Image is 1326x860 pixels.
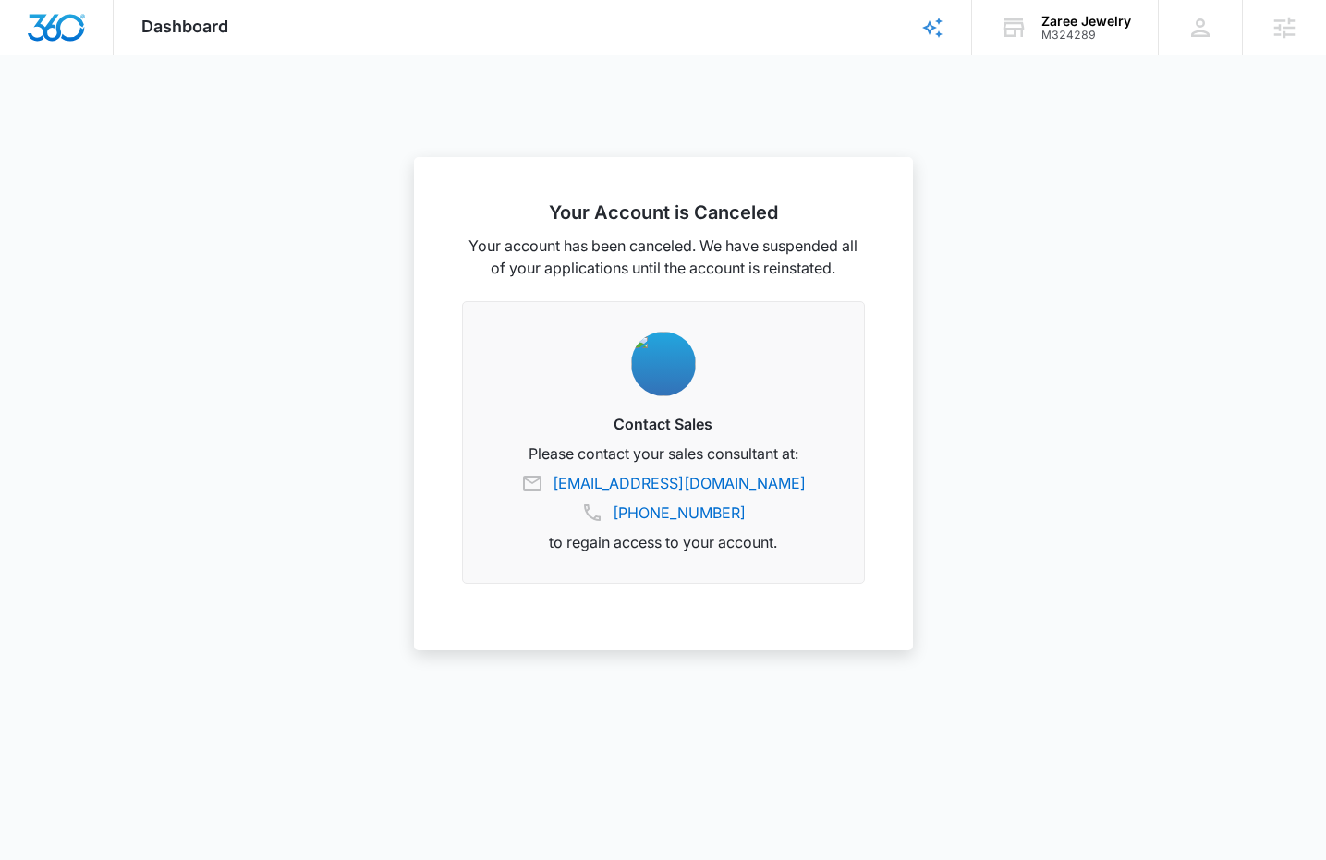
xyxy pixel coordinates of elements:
div: account id [1041,29,1131,42]
a: [EMAIL_ADDRESS][DOMAIN_NAME] [553,472,806,494]
p: Please contact your sales consultant at: to regain access to your account. [485,442,842,553]
h3: Contact Sales [485,413,842,435]
p: Your account has been canceled. We have suspended all of your applications until the account is r... [462,235,865,279]
a: [PHONE_NUMBER] [613,502,746,524]
h2: Your Account is Canceled [462,201,865,224]
span: Dashboard [141,17,228,36]
div: account name [1041,14,1131,29]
